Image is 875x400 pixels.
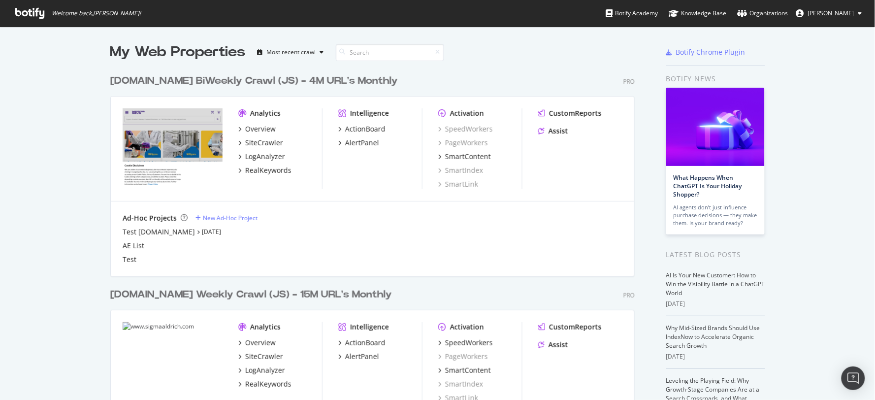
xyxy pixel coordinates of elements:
div: New Ad-Hoc Project [203,214,258,222]
a: SmartLink [438,179,478,189]
a: ActionBoard [338,124,386,134]
div: My Web Properties [110,42,246,62]
a: SiteCrawler [238,138,283,148]
a: SpeedWorkers [438,338,493,348]
a: AlertPanel [338,352,379,362]
div: Analytics [250,108,281,118]
div: Pro [623,291,635,300]
div: Analytics [250,322,281,332]
a: [DOMAIN_NAME] Weekly Crawl (JS) - 15M URL's Monthly [110,288,396,302]
div: Activation [450,322,484,332]
div: SmartContent [445,366,491,375]
a: LogAnalyzer [238,152,285,162]
a: PageWorkers [438,352,488,362]
a: New Ad-Hoc Project [195,214,258,222]
a: SmartIndex [438,166,483,175]
div: Intelligence [350,108,389,118]
div: Intelligence [350,322,389,332]
a: CustomReports [538,108,602,118]
a: What Happens When ChatGPT Is Your Holiday Shopper? [674,173,742,199]
a: Overview [238,338,276,348]
div: AlertPanel [345,138,379,148]
div: [DATE] [666,352,765,361]
a: SmartIndex [438,379,483,389]
a: AE List [123,241,144,251]
div: ActionBoard [345,124,386,134]
a: SpeedWorkers [438,124,493,134]
span: Andres Perea [808,9,854,17]
a: ActionBoard [338,338,386,348]
input: Search [336,44,444,61]
div: SiteCrawler [245,352,283,362]
a: AlertPanel [338,138,379,148]
div: SpeedWorkers [445,338,493,348]
div: LogAnalyzer [245,152,285,162]
div: Latest Blog Posts [666,249,765,260]
a: Assist [538,126,568,136]
a: AI Is Your New Customer: How to Win the Visibility Battle in a ChatGPT World [666,271,765,297]
a: RealKeywords [238,166,292,175]
a: CustomReports [538,322,602,332]
div: Overview [245,338,276,348]
a: Test [DOMAIN_NAME] [123,227,195,237]
div: CustomReports [549,108,602,118]
div: Pro [623,77,635,86]
div: Overview [245,124,276,134]
div: SmartContent [445,152,491,162]
a: Botify Chrome Plugin [666,47,745,57]
a: Why Mid-Sized Brands Should Use IndexNow to Accelerate Organic Search Growth [666,324,760,350]
a: RealKeywords [238,379,292,389]
div: CustomReports [549,322,602,332]
div: RealKeywords [245,379,292,389]
a: [DOMAIN_NAME] BiWeekly Crawl (JS) - 4M URL's Monthly [110,74,402,88]
button: [PERSON_NAME] [788,5,870,21]
div: SiteCrawler [245,138,283,148]
div: [DOMAIN_NAME] Weekly Crawl (JS) - 15M URL's Monthly [110,288,392,302]
div: [DATE] [666,300,765,308]
div: AI agents don’t just influence purchase decisions — they make them. Is your brand ready? [674,203,757,227]
div: Activation [450,108,484,118]
div: Ad-Hoc Projects [123,213,177,223]
button: Most recent crawl [254,44,328,60]
div: Botify news [666,73,765,84]
div: Organizations [738,8,788,18]
div: LogAnalyzer [245,366,285,375]
div: Assist [549,340,568,350]
a: LogAnalyzer [238,366,285,375]
div: Botify Chrome Plugin [676,47,745,57]
a: [DATE] [202,228,221,236]
div: AlertPanel [345,352,379,362]
span: Welcome back, [PERSON_NAME] ! [52,9,141,17]
div: Knowledge Base [669,8,727,18]
div: Open Intercom Messenger [842,367,865,390]
div: ActionBoard [345,338,386,348]
a: SiteCrawler [238,352,283,362]
img: What Happens When ChatGPT Is Your Holiday Shopper? [666,88,765,166]
a: Assist [538,340,568,350]
div: Most recent crawl [267,49,316,55]
img: merckmillipore.com [123,108,223,188]
a: SmartContent [438,152,491,162]
a: Overview [238,124,276,134]
div: [DOMAIN_NAME] BiWeekly Crawl (JS) - 4M URL's Monthly [110,74,398,88]
a: SmartContent [438,366,491,375]
div: Assist [549,126,568,136]
a: PageWorkers [438,138,488,148]
div: RealKeywords [245,166,292,175]
a: Test [123,255,136,265]
div: Botify Academy [606,8,658,18]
